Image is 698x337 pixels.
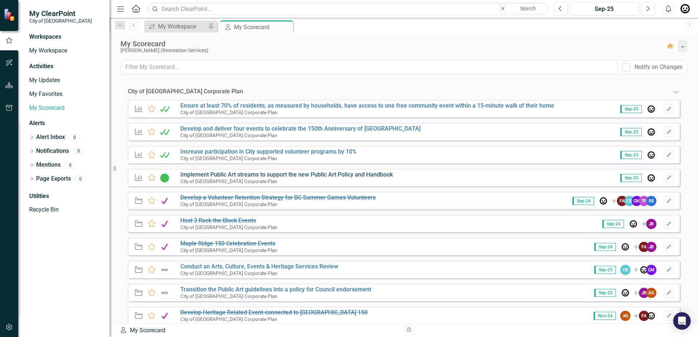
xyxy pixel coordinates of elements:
[180,309,368,316] a: Develop Heritage Related Event connected to [GEOGRAPHIC_DATA] 150
[620,288,630,298] img: Russ Brummer
[160,151,169,159] img: Met
[602,220,624,228] span: Sep-24
[180,240,275,247] a: Maple Ridge 150 Celebration Events
[180,155,277,161] small: City of [GEOGRAPHIC_DATA] Corporate Plan
[180,217,256,224] a: Host 3 Rock the Block Events
[620,151,642,159] span: Sep-25
[620,311,630,321] div: AG
[646,288,656,298] div: AG
[180,102,554,109] a: Ensure at least 70% of residents, as measured by households, have access to one free community ev...
[29,119,102,128] div: Alerts
[29,62,102,71] div: Activities
[180,263,338,270] a: Conduct an Arts, Culture, Events & Heritage Services Review
[180,178,277,184] small: City of [GEOGRAPHIC_DATA] Corporate Plan
[158,22,206,31] div: My Workspace
[594,289,616,297] span: Sep-25
[64,162,76,168] div: 0
[4,8,16,21] img: ClearPoint Strategy
[639,196,649,206] div: TP
[673,312,691,330] div: Open Intercom Messenger
[180,286,371,293] a: Transition the Public Art guidelines into a policy for Council endorsement
[29,76,102,85] a: My Updates
[29,18,92,24] small: City of [GEOGRAPHIC_DATA]
[180,171,393,178] a: Implement Public Art streams to support the new Public Art Policy and Handbook
[160,220,169,228] img: Complete
[617,196,627,206] div: FA
[180,201,277,207] small: City of [GEOGRAPHIC_DATA] Corporate Plan
[160,311,169,320] img: Complete
[180,247,277,253] small: City of [GEOGRAPHIC_DATA] Corporate Plan
[180,194,376,201] a: Develop a Volunteer Retention Strategy for BC Summer Games Volunteers
[180,125,421,132] a: Develop and deliver four events to celebrate the 150th Anniversary of [GEOGRAPHIC_DATA]
[69,134,80,140] div: 0
[29,192,102,201] div: Utilities
[646,219,656,229] div: JB
[180,316,277,322] small: City of [GEOGRAPHIC_DATA] Corporate Plan
[29,104,102,112] a: My Scorecard
[646,173,656,183] img: Russ Brummer
[29,9,92,18] span: My ClearPoint
[632,196,642,206] div: CM
[120,326,398,335] div: My Scorecard
[36,133,65,142] a: Alert Inbox
[160,197,169,205] img: Complete
[128,88,243,96] div: City of [GEOGRAPHIC_DATA] Corporate Plan
[160,288,169,297] img: Not Defined
[180,148,357,155] a: Increase participation in City supported volunteer programs by 10%
[146,22,206,31] a: My Workspace
[234,23,291,32] div: My Scorecard
[639,311,649,321] div: FA
[73,148,84,154] div: 0
[120,61,618,74] input: Filter My Scorecard...
[646,242,656,252] div: JB
[29,47,102,55] a: My Workspace
[160,105,169,113] img: Met
[36,161,61,169] a: Mentions
[620,242,630,252] img: Russ Brummer
[520,5,536,11] span: Search
[646,150,656,160] img: Russ Brummer
[74,176,86,182] div: 0
[598,196,609,206] img: Russ Brummer
[620,105,642,113] span: Sep-25
[620,128,642,136] span: Sep-25
[639,242,649,252] div: FA
[510,4,546,14] button: Search
[180,132,277,138] small: City of [GEOGRAPHIC_DATA] Corporate Plan
[646,311,656,321] img: Russ Brummer
[29,206,102,214] a: Recycle Bin
[634,63,682,71] div: Notify on Changes
[160,174,169,182] img: In Progress
[628,219,638,229] img: Russ Brummer
[646,196,656,206] div: DS
[180,270,277,276] small: City of [GEOGRAPHIC_DATA] Corporate Plan
[594,312,616,320] span: Nov-24
[572,5,637,13] div: Sep-25
[594,243,616,251] span: Sep-24
[620,174,642,182] span: Sep-25
[180,224,277,230] small: City of [GEOGRAPHIC_DATA] Corporate Plan
[120,48,655,53] div: [PERSON_NAME] (Recreation Services)
[180,293,277,299] small: City of [GEOGRAPHIC_DATA] Corporate Plan
[180,109,277,115] small: City of [GEOGRAPHIC_DATA] Corporate Plan
[639,288,649,298] div: JB
[646,104,656,114] img: Russ Brummer
[679,2,692,15] img: Russ Brummer
[29,33,61,41] div: Workspaces
[639,265,649,275] img: Russ Brummer
[646,265,656,275] div: CM
[36,147,69,155] a: Notifications
[594,266,616,274] span: Sep-25
[160,128,169,136] img: Met
[646,127,656,137] img: Russ Brummer
[620,265,630,275] div: CB
[569,2,639,15] button: Sep-25
[29,90,102,98] a: My Favorites
[148,3,548,15] input: Search ClearPoint...
[572,197,594,205] span: Sep-24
